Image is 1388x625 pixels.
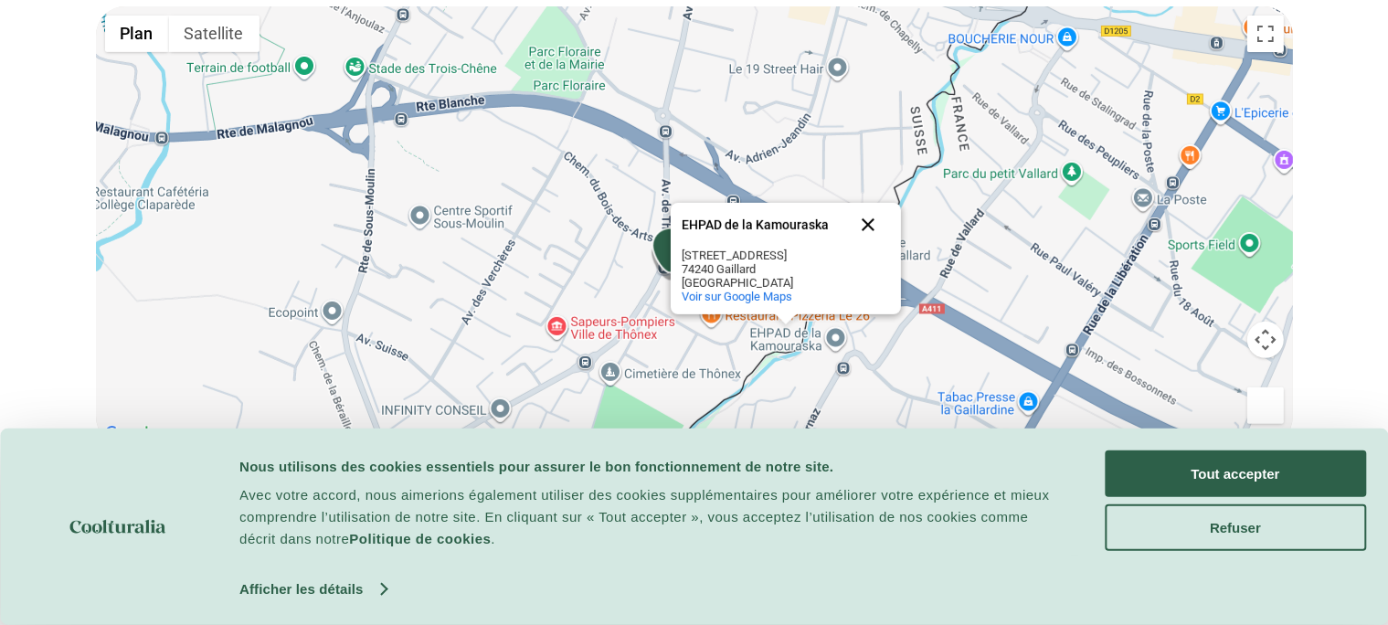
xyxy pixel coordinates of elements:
button: Commandes de la caméra de la carte [1247,322,1284,358]
div: Nous utilisons des cookies essentiels pour assurer le bon fonctionnement de notre site. [239,455,1064,477]
img: logo [70,520,166,534]
div: EHPAD de la Kamouraska [671,203,901,314]
div: Chemin du Bois-des-Arts 62, 1226 Thônex [651,227,690,281]
button: Faites glisser Pegman sur la carte pour ouvrir Street View [1247,387,1284,424]
a: Ouvrir cette zone dans Google Maps (dans une nouvelle fenêtre) [101,422,161,446]
button: Refuser [1105,503,1366,550]
div: [GEOGRAPHIC_DATA] [682,276,846,290]
a: Voir sur Google Maps [682,290,792,303]
img: Google [101,422,161,446]
div: 74240 Gaillard [682,262,846,276]
a: Afficher les détails [239,576,387,603]
span: Avec votre accord, nous aimerions également utiliser des cookies supplémentaires pour améliorer v... [239,487,1049,546]
button: Afficher un plan de ville [105,16,169,52]
span: . [491,531,495,546]
div: [STREET_ADDRESS] [682,249,846,262]
div: EHPAD de la Kamouraska [682,218,846,232]
button: Passer en plein écran [1247,16,1284,52]
button: Tout accepter [1105,450,1366,497]
button: Afficher les images satellite [169,16,260,52]
a: Politique de cookies [349,531,491,546]
button: Fermer [846,203,890,247]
